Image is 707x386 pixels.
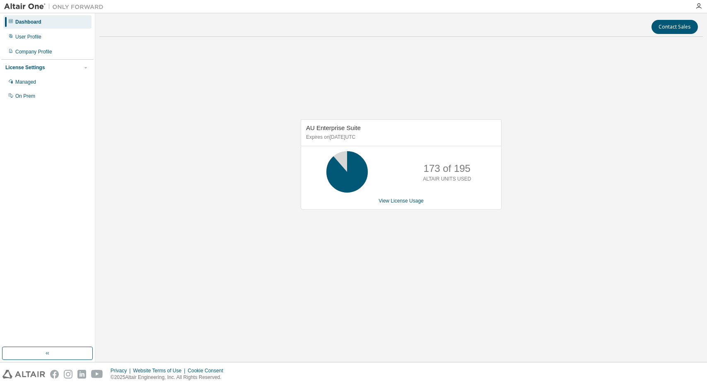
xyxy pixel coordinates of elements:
[423,176,471,183] p: ALTAIR UNITS USED
[15,93,35,99] div: On Prem
[15,34,41,40] div: User Profile
[133,367,188,374] div: Website Terms of Use
[64,370,72,379] img: instagram.svg
[15,48,52,55] div: Company Profile
[306,134,494,141] p: Expires on [DATE] UTC
[111,374,228,381] p: © 2025 Altair Engineering, Inc. All Rights Reserved.
[188,367,228,374] div: Cookie Consent
[379,198,424,204] a: View License Usage
[91,370,103,379] img: youtube.svg
[2,370,45,379] img: altair_logo.svg
[5,64,45,71] div: License Settings
[50,370,59,379] img: facebook.svg
[306,124,361,131] span: AU Enterprise Suite
[424,162,471,176] p: 173 of 195
[15,19,41,25] div: Dashboard
[4,2,108,11] img: Altair One
[77,370,86,379] img: linkedin.svg
[15,79,36,85] div: Managed
[652,20,698,34] button: Contact Sales
[111,367,133,374] div: Privacy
